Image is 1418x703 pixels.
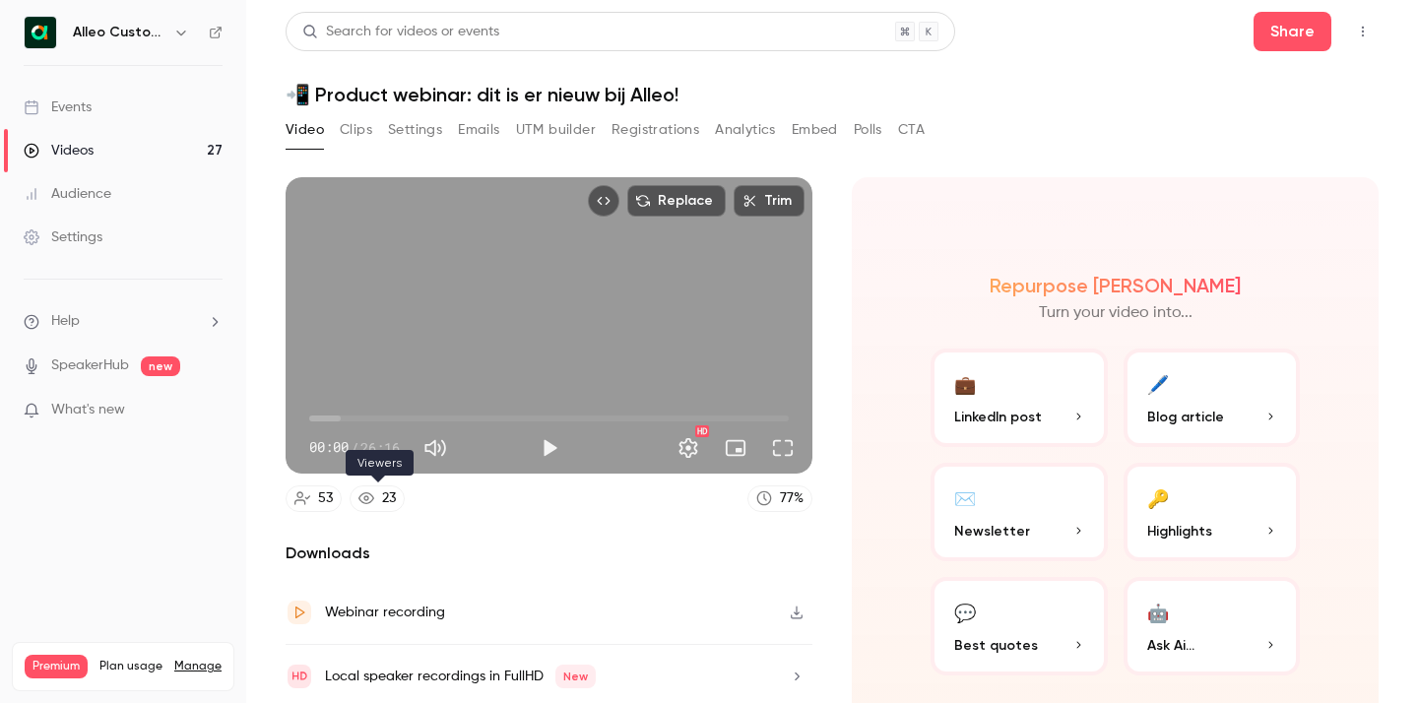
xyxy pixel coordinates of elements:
[24,141,94,160] div: Videos
[24,184,111,204] div: Audience
[954,597,976,627] div: 💬
[954,521,1030,542] span: Newsletter
[854,114,882,146] button: Polls
[141,356,180,376] span: new
[25,655,88,678] span: Premium
[325,601,445,624] div: Webinar recording
[990,274,1241,297] h2: Repurpose [PERSON_NAME]
[99,659,162,674] span: Plan usage
[309,437,400,458] div: 00:00
[1254,12,1331,51] button: Share
[388,114,442,146] button: Settings
[516,114,596,146] button: UTM builder
[318,488,333,509] div: 53
[1147,368,1169,399] div: 🖊️
[715,114,776,146] button: Analytics
[588,185,619,217] button: Embed video
[627,185,726,217] button: Replace
[286,83,1379,106] h1: 📲 Product webinar: dit is er nieuw bij Alleo!
[174,659,222,674] a: Manage
[931,577,1108,675] button: 💬Best quotes
[325,665,596,688] div: Local speaker recordings in FullHD
[1147,597,1169,627] div: 🤖
[669,428,708,468] button: Settings
[747,485,812,512] a: 77%
[1147,635,1194,656] span: Ask Ai...
[350,485,405,512] a: 23
[780,488,804,509] div: 77 %
[302,22,499,42] div: Search for videos or events
[51,311,80,332] span: Help
[555,665,596,688] span: New
[1124,463,1301,561] button: 🔑Highlights
[286,114,324,146] button: Video
[1039,301,1192,325] p: Turn your video into...
[1347,16,1379,47] button: Top Bar Actions
[716,428,755,468] button: Turn on miniplayer
[1124,349,1301,447] button: 🖊️Blog article
[612,114,699,146] button: Registrations
[309,437,349,458] span: 00:00
[51,355,129,376] a: SpeakerHub
[1124,577,1301,675] button: 🤖Ask Ai...
[286,542,812,565] h2: Downloads
[1147,521,1212,542] span: Highlights
[954,635,1038,656] span: Best quotes
[1147,407,1224,427] span: Blog article
[792,114,838,146] button: Embed
[530,428,569,468] button: Play
[25,17,56,48] img: Alleo Customer Success
[24,227,102,247] div: Settings
[340,114,372,146] button: Clips
[51,400,125,420] span: What's new
[954,482,976,513] div: ✉️
[360,437,400,458] span: 26:16
[351,437,358,458] span: /
[695,425,709,437] div: HD
[1147,482,1169,513] div: 🔑
[763,428,803,468] button: Full screen
[931,463,1108,561] button: ✉️Newsletter
[954,368,976,399] div: 💼
[73,23,165,42] h6: Alleo Customer Success
[382,488,396,509] div: 23
[286,485,342,512] a: 53
[734,185,805,217] button: Trim
[898,114,925,146] button: CTA
[416,428,455,468] button: Mute
[931,349,1108,447] button: 💼LinkedIn post
[24,97,92,117] div: Events
[199,402,223,419] iframe: Noticeable Trigger
[954,407,1042,427] span: LinkedIn post
[24,311,223,332] li: help-dropdown-opener
[458,114,499,146] button: Emails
